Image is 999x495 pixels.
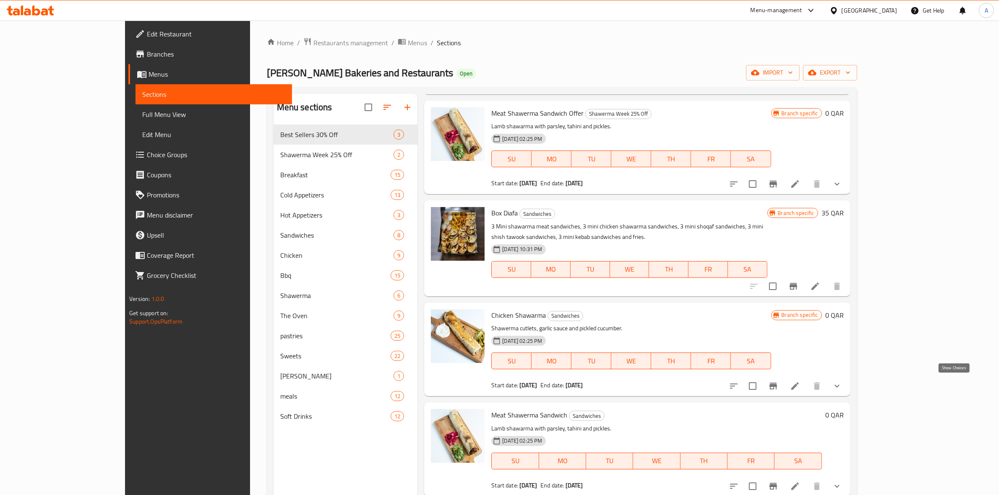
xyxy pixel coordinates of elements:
span: Edit Restaurant [147,29,285,39]
a: Full Menu View [136,104,292,124]
div: [PERSON_NAME]1 [274,366,418,386]
span: Branch specific [778,311,822,319]
span: A [985,6,988,15]
div: Best Sellers 30% Off [280,130,394,140]
span: TH [652,263,685,275]
p: 3 Mini shawarma meat sandwiches, 3 mini chicken shawarma sandwiches, 3 mini shoqaf sandwiches, 3 ... [491,221,767,242]
span: Promotions [147,190,285,200]
span: SA [778,455,818,467]
div: Bbq15 [274,265,418,285]
span: Restaurants management [313,38,388,48]
span: TU [575,153,608,165]
img: Meat Shawerma Sandwich Offer [431,107,485,161]
span: MO [535,263,567,275]
b: [DATE] [519,380,537,391]
span: Shawerma Week 25% Off [280,150,394,160]
span: Sort sections [377,97,397,117]
span: Get support on: [129,308,168,319]
span: WE [636,455,677,467]
span: 8 [394,231,404,239]
a: Promotions [128,185,292,205]
span: Sandwiches [569,411,604,421]
span: 25 [391,332,404,340]
img: Chicken Shawarma [431,309,485,363]
span: pastries [280,331,391,341]
span: WE [615,355,648,367]
button: delete [827,276,847,296]
span: Edit Menu [142,130,285,140]
button: TH [681,453,728,469]
span: FR [694,355,728,367]
div: meals12 [274,386,418,406]
span: 6 [394,292,404,300]
button: SA [728,261,767,278]
span: import [753,67,793,78]
button: show more [827,376,847,396]
nav: breadcrumb [267,37,857,48]
a: Restaurants management [303,37,388,48]
a: Edit menu item [810,281,820,291]
svg: Show Choices [832,179,842,189]
div: items [394,311,404,321]
span: Meat Shawerma Sandwich Offer [491,107,584,119]
span: Menu disclaimer [147,210,285,220]
span: FR [731,455,771,467]
span: SU [495,455,535,467]
button: sort-choices [724,174,744,194]
span: Breakfast [280,170,391,180]
div: items [394,290,404,301]
span: WE [615,153,648,165]
div: items [391,270,404,280]
span: Sections [437,38,461,48]
a: Grocery Checklist [128,265,292,285]
div: items [391,170,404,180]
span: Branches [147,49,285,59]
div: items [391,411,404,421]
span: Chicken Shawarma [491,309,546,321]
span: Choice Groups [147,150,285,160]
div: Cold Appetizers [280,190,391,200]
span: Shawerma Week 25% Off [586,109,651,119]
img: Box Diafa [431,207,485,261]
span: Bbq [280,270,391,280]
span: TU [575,355,608,367]
span: Start date: [491,380,518,391]
span: 1 [394,372,404,380]
div: Best Sellers 30% Off3 [274,124,418,145]
span: FR [694,153,728,165]
span: SU [495,153,528,165]
a: Edit menu item [790,179,800,189]
div: Sandwiches [548,311,583,321]
a: Support.OpsPlatform [129,316,183,327]
p: Lamb shawarma with parsley, tahini and pickles. [491,121,771,132]
span: 9 [394,312,404,320]
a: Menus [128,64,292,84]
span: The Oven [280,311,394,321]
span: Branch specific [775,209,818,217]
div: Hot Appetizers [280,210,394,220]
span: SA [731,263,764,275]
span: Shawerma [280,290,394,301]
div: items [394,150,404,160]
span: [DATE] 02:25 PM [499,437,545,445]
a: Coverage Report [128,245,292,265]
div: items [391,190,404,200]
div: Cold Appetizers13 [274,185,418,205]
span: [DATE] 02:25 PM [499,337,545,345]
div: Menu-management [751,5,802,16]
h2: Menu sections [277,101,332,114]
span: [DATE] 02:25 PM [499,135,545,143]
button: Add section [397,97,417,117]
span: Meat Shawerma Sandwich [491,409,567,421]
span: 12 [391,392,404,400]
span: Menus [408,38,427,48]
button: SU [491,352,532,369]
span: Soft Drinks [280,411,391,421]
li: / [430,38,433,48]
span: MO [535,153,568,165]
button: MO [539,453,586,469]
